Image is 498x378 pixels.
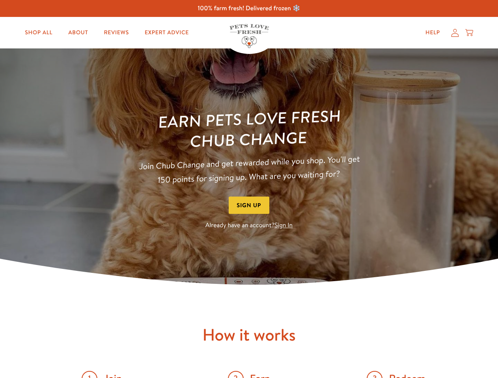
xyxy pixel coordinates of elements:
h2: How it works [28,324,470,346]
p: Join Chub Change and get rewarded while you shop. You'll get 150 points for signing up. What are ... [135,152,364,187]
a: Sign In [274,221,293,230]
img: Pets Love Fresh [229,24,269,48]
p: Already have an account? [136,220,363,231]
h1: Earn Pets Love Fresh Chub Change [134,104,364,153]
a: Help [419,25,446,41]
a: Shop All [19,25,59,41]
a: Reviews [97,25,135,41]
button: Sign Up [229,196,270,214]
a: Expert Advice [138,25,195,41]
a: About [62,25,94,41]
